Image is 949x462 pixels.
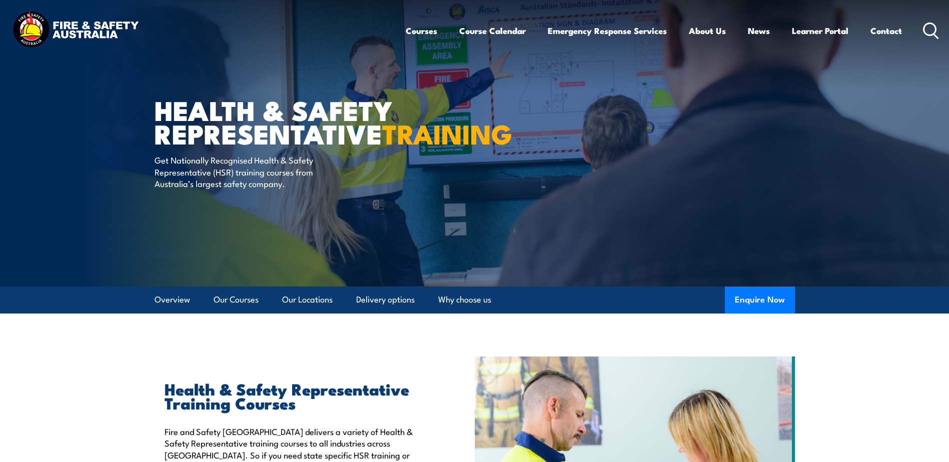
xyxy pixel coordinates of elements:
a: About Us [689,17,726,44]
a: Our Locations [282,286,333,313]
a: Courses [406,17,437,44]
a: Delivery options [356,286,415,313]
a: Overview [155,286,190,313]
a: Course Calendar [459,17,526,44]
a: News [748,17,770,44]
button: Enquire Now [725,286,795,313]
p: Get Nationally Recognised Health & Safety Representative (HSR) training courses from Australia’s ... [155,154,337,189]
a: Why choose us [438,286,491,313]
a: Contact [870,17,902,44]
a: Learner Portal [792,17,848,44]
a: Emergency Response Services [548,17,667,44]
a: Our Courses [214,286,259,313]
strong: TRAINING [382,112,512,153]
h1: Health & Safety Representative [155,98,402,144]
h2: Health & Safety Representative Training Courses [165,381,429,409]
